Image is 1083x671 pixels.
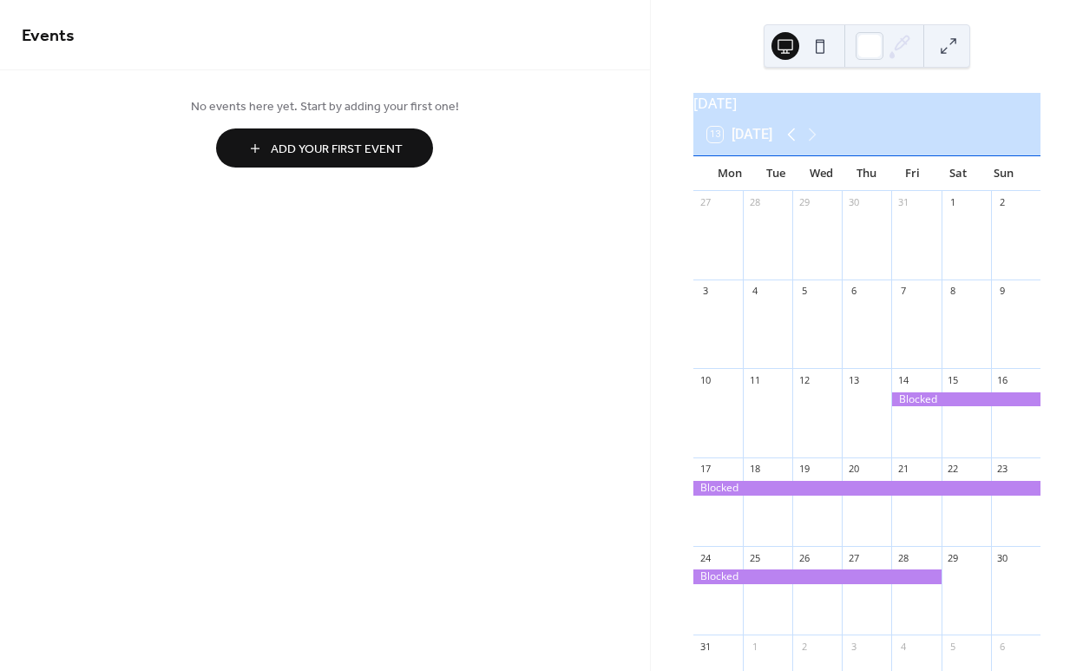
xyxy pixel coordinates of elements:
div: 1 [748,640,761,653]
div: 8 [947,285,960,298]
div: 27 [699,196,712,209]
div: 3 [699,285,712,298]
div: 28 [896,551,909,564]
div: 21 [896,463,909,476]
div: 4 [748,285,761,298]
div: 6 [996,640,1009,653]
button: 13[DATE] [701,122,778,147]
span: Add Your First Event [271,141,403,159]
div: 30 [847,196,860,209]
div: 11 [748,373,761,386]
div: 3 [847,640,860,653]
div: 6 [847,285,860,298]
div: 13 [847,373,860,386]
div: 30 [996,551,1009,564]
div: 28 [748,196,761,209]
div: Tue [752,156,798,191]
div: Fri [889,156,935,191]
div: 2 [996,196,1009,209]
div: 27 [847,551,860,564]
div: 25 [748,551,761,564]
div: 12 [797,373,811,386]
div: Blocked [693,569,942,584]
div: Blocked [891,392,1040,407]
div: 19 [797,463,811,476]
div: 29 [797,196,811,209]
div: 4 [896,640,909,653]
div: 10 [699,373,712,386]
div: 14 [896,373,909,386]
div: 18 [748,463,761,476]
div: 9 [996,285,1009,298]
div: 26 [797,551,811,564]
div: 5 [947,640,960,653]
div: Sun [981,156,1027,191]
div: 15 [947,373,960,386]
div: 31 [699,640,712,653]
div: Mon [707,156,753,191]
div: 23 [996,463,1009,476]
div: Wed [798,156,844,191]
div: 5 [797,285,811,298]
div: 22 [947,463,960,476]
div: [DATE] [693,93,1040,114]
div: 29 [947,551,960,564]
div: Sat [935,156,981,191]
div: 7 [896,285,909,298]
div: 20 [847,463,860,476]
div: 1 [947,196,960,209]
button: Add Your First Event [216,128,433,168]
div: Blocked [693,481,1040,496]
span: Events [22,19,75,53]
div: 24 [699,551,712,564]
a: Add Your First Event [22,128,628,168]
div: 17 [699,463,712,476]
span: No events here yet. Start by adding your first one! [22,98,628,116]
div: 2 [797,640,811,653]
div: Thu [844,156,890,191]
div: 31 [896,196,909,209]
div: 16 [996,373,1009,386]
